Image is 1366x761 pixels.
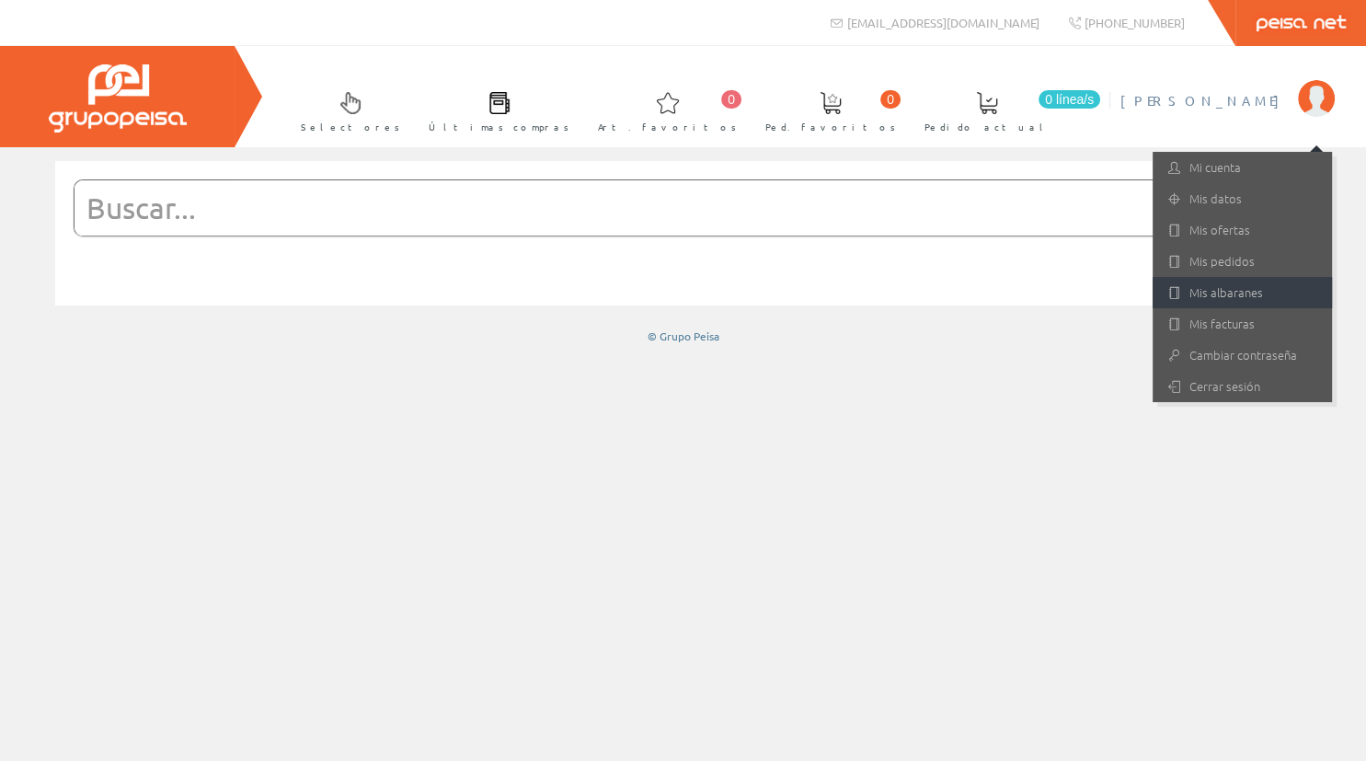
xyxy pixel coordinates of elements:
[1153,340,1332,371] a: Cambiar contraseña
[1120,91,1289,110] span: [PERSON_NAME]
[1039,90,1100,109] span: 0 línea/s
[301,118,400,136] span: Selectores
[1085,15,1185,30] span: [PHONE_NUMBER]
[282,76,409,144] a: Selectores
[1120,76,1335,94] a: [PERSON_NAME]
[410,76,579,144] a: Últimas compras
[429,118,569,136] span: Últimas compras
[1153,152,1332,183] a: Mi cuenta
[1153,183,1332,214] a: Mis datos
[721,90,741,109] span: 0
[765,118,896,136] span: Ped. favoritos
[847,15,1039,30] span: [EMAIL_ADDRESS][DOMAIN_NAME]
[1153,277,1332,308] a: Mis albaranes
[75,180,1246,236] input: Buscar...
[1153,308,1332,340] a: Mis facturas
[924,118,1050,136] span: Pedido actual
[1153,246,1332,277] a: Mis pedidos
[1153,214,1332,246] a: Mis ofertas
[1153,371,1332,402] a: Cerrar sesión
[49,64,187,133] img: Grupo Peisa
[880,90,901,109] span: 0
[598,118,737,136] span: Art. favoritos
[55,329,1311,344] div: © Grupo Peisa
